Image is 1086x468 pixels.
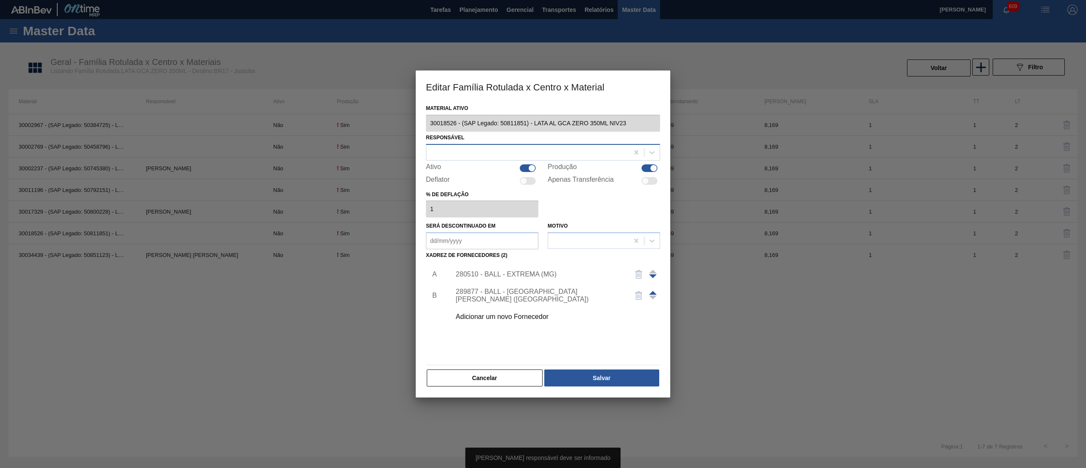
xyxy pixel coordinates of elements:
[426,252,507,258] label: Xadrez de Fornecedores (2)
[634,269,644,279] img: delete-icon
[544,369,659,386] button: Salvar
[548,223,568,229] label: Motivo
[426,135,465,141] label: Responsável
[426,232,538,249] input: dd/mm/yyyy
[548,176,614,186] label: Apenas Transferência
[416,70,670,103] h3: Editar Família Rotulada x Centro x Material
[548,163,577,173] label: Produção
[649,274,657,278] span: Mover para cima
[426,223,495,229] label: Será descontinuado em
[629,285,649,306] button: delete-icon
[426,189,538,201] label: % de deflação
[649,291,657,295] span: Mover para cima
[629,264,649,285] button: delete-icon
[427,369,543,386] button: Cancelar
[426,285,439,306] li: B
[456,313,622,321] div: Adicionar um novo Fornecedor
[456,288,622,303] div: 289877 - BALL - [GEOGRAPHIC_DATA][PERSON_NAME] ([GEOGRAPHIC_DATA])
[456,271,622,278] div: 280510 - BALL - EXTREMA (MG)
[634,290,644,301] img: delete-icon
[426,102,660,115] label: Material ativo
[426,163,441,173] label: Ativo
[426,264,439,285] li: A
[426,176,450,186] label: Deflator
